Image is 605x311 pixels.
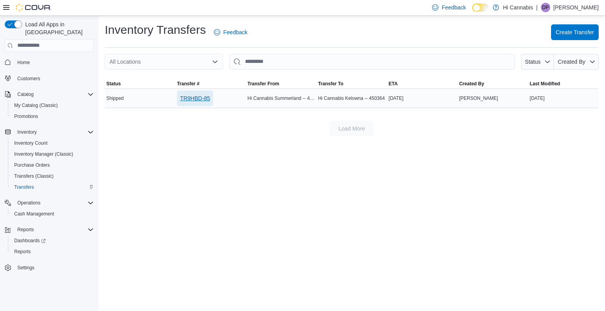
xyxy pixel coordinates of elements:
[11,171,94,181] span: Transfers (Classic)
[2,89,97,100] button: Catalog
[246,79,316,88] button: Transfer From
[521,54,554,70] button: Status
[8,235,97,246] a: Dashboards
[387,79,458,88] button: ETA
[14,58,33,67] a: Home
[2,57,97,68] button: Home
[553,3,599,12] p: [PERSON_NAME]
[503,3,533,12] p: Hi Cannabis
[14,90,37,99] button: Catalog
[177,90,213,106] a: TR9HBD-85
[14,198,44,208] button: Operations
[554,54,599,70] button: Created By
[11,138,94,148] span: Inventory Count
[528,79,599,88] button: Last Modified
[8,160,97,171] button: Purchase Orders
[105,22,206,38] h1: Inventory Transfers
[14,225,94,234] span: Reports
[11,112,41,121] a: Promotions
[16,4,51,11] img: Cova
[11,182,94,192] span: Transfers
[11,112,94,121] span: Promotions
[8,111,97,122] button: Promotions
[14,184,34,190] span: Transfers
[11,209,57,219] a: Cash Management
[541,3,550,12] div: Desmond Prior
[472,4,489,12] input: Dark Mode
[14,225,37,234] button: Reports
[175,79,246,88] button: Transfer #
[14,90,94,99] span: Catalog
[389,81,398,87] span: ETA
[459,95,498,101] span: [PERSON_NAME]
[14,162,50,168] span: Purchase Orders
[14,173,54,179] span: Transfers (Classic)
[318,81,343,87] span: Transfer To
[558,59,585,65] span: Created By
[8,138,97,149] button: Inventory Count
[106,81,121,87] span: Status
[316,79,387,88] button: Transfer To
[17,226,34,233] span: Reports
[5,53,94,294] nav: Complex example
[11,236,49,245] a: Dashboards
[536,3,538,12] p: |
[14,237,46,244] span: Dashboards
[542,3,549,12] span: DP
[11,171,57,181] a: Transfers (Classic)
[105,79,175,88] button: Status
[14,74,43,83] a: Customers
[22,20,94,36] span: Load All Apps in [GEOGRAPHIC_DATA]
[14,248,31,255] span: Reports
[14,263,37,272] a: Settings
[339,125,365,132] span: Load More
[525,59,541,65] span: Status
[459,81,484,87] span: Created By
[17,75,40,82] span: Customers
[14,102,58,109] span: My Catalog (Classic)
[8,208,97,219] button: Cash Management
[528,94,599,103] div: [DATE]
[11,160,53,170] a: Purchase Orders
[8,149,97,160] button: Inventory Manager (Classic)
[11,101,94,110] span: My Catalog (Classic)
[8,246,97,257] button: Reports
[14,198,94,208] span: Operations
[2,262,97,273] button: Settings
[8,171,97,182] button: Transfers (Classic)
[14,211,54,217] span: Cash Management
[11,209,94,219] span: Cash Management
[2,73,97,84] button: Customers
[2,197,97,208] button: Operations
[318,95,384,101] span: Hi Cannabis Kelowna -- 450364
[14,127,94,137] span: Inventory
[212,59,218,65] button: Open list of options
[211,24,251,40] a: Feedback
[11,149,76,159] a: Inventory Manager (Classic)
[14,151,73,157] span: Inventory Manager (Classic)
[8,100,97,111] button: My Catalog (Classic)
[247,81,279,87] span: Transfer From
[11,149,94,159] span: Inventory Manager (Classic)
[11,101,61,110] a: My Catalog (Classic)
[14,57,94,67] span: Home
[11,160,94,170] span: Purchase Orders
[247,95,315,101] span: Hi Cannabis Summerland -- 450277
[14,127,40,137] button: Inventory
[551,24,599,40] button: Create Transfer
[2,224,97,235] button: Reports
[11,138,51,148] a: Inventory Count
[106,95,124,101] span: Shipped
[530,81,560,87] span: Last Modified
[14,140,48,146] span: Inventory Count
[8,182,97,193] button: Transfers
[458,79,528,88] button: Created By
[14,74,94,83] span: Customers
[229,54,515,70] input: This is a search bar. After typing your query, hit enter to filter the results lower in the page.
[14,263,94,272] span: Settings
[17,129,37,135] span: Inventory
[17,265,34,271] span: Settings
[180,94,210,102] span: TR9HBD-85
[330,121,374,136] button: Load More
